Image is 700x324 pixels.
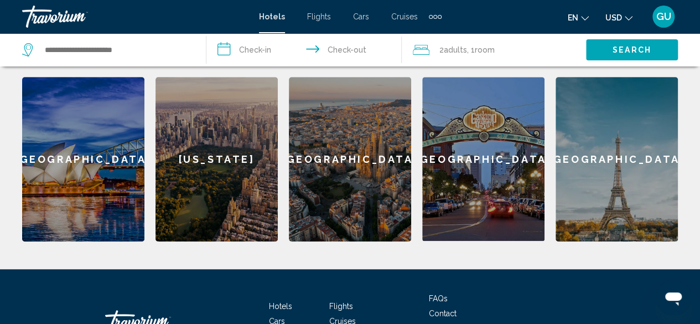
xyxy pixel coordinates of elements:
[568,9,589,25] button: Change language
[155,77,278,241] a: [US_STATE]
[289,77,411,241] a: [GEOGRAPHIC_DATA]
[422,77,545,241] a: [GEOGRAPHIC_DATA]
[605,9,632,25] button: Change currency
[475,45,495,54] span: Room
[656,11,671,22] span: GU
[22,77,144,241] a: [GEOGRAPHIC_DATA]
[259,12,285,21] a: Hotels
[269,302,292,311] a: Hotels
[613,46,651,55] span: Search
[439,42,467,58] span: 2
[656,280,691,315] iframe: Кнопка запуска окна обмена сообщениями
[402,33,586,66] button: Travelers: 2 adults, 0 children
[467,42,495,58] span: , 1
[568,13,578,22] span: en
[556,77,678,241] a: [GEOGRAPHIC_DATA]
[329,302,353,311] a: Flights
[353,12,369,21] a: Cars
[391,12,418,21] a: Cruises
[586,39,678,60] button: Search
[444,45,467,54] span: Adults
[605,13,622,22] span: USD
[429,8,442,25] button: Extra navigation items
[429,309,457,318] a: Contact
[429,294,448,303] a: FAQs
[649,5,678,28] button: User Menu
[206,33,402,66] button: Check in and out dates
[22,6,248,28] a: Travorium
[307,12,331,21] a: Flights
